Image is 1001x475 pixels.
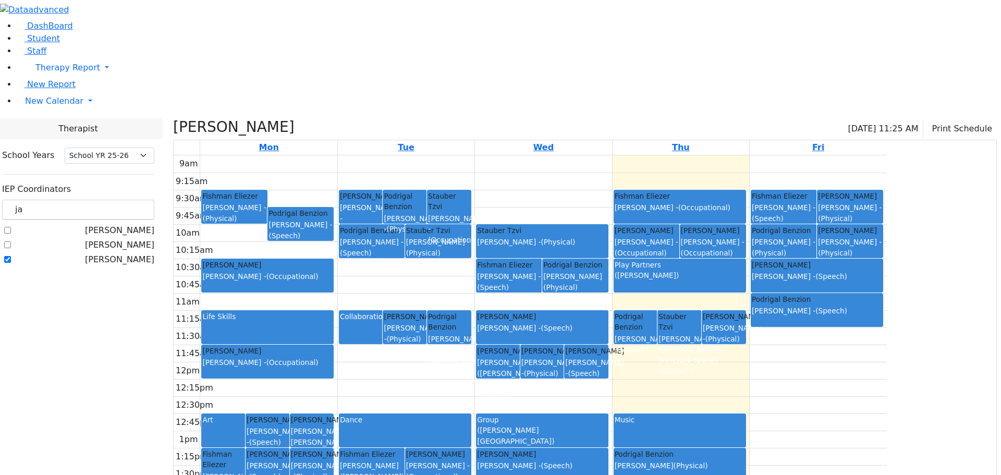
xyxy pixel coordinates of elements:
span: (Physical) [674,461,708,470]
div: 10:15am [174,244,215,257]
a: Therapy Report [17,57,1001,78]
a: New Calendar [17,91,1001,112]
span: (Speech) [752,214,784,223]
div: [PERSON_NAME] - [340,202,382,234]
span: (Speech) [815,272,847,281]
div: Art [202,415,245,425]
span: (Speech) [568,369,600,377]
div: Podrigal Benzion [752,225,816,236]
div: Podrigal Benzion [615,311,657,333]
div: Collaboration [340,311,382,322]
a: Student [17,33,60,43]
span: (Physical) [524,369,558,377]
div: Fishman Eliezer [202,191,266,201]
label: [PERSON_NAME] [85,224,154,237]
span: (Speech) [340,249,372,257]
div: [PERSON_NAME] [681,225,745,236]
div: Podrigal Benzion [384,191,426,212]
span: (Occupational) [428,236,480,244]
div: [PERSON_NAME] [340,191,382,201]
div: [PERSON_NAME] - [681,237,745,258]
div: [PERSON_NAME] [477,311,607,322]
label: School Years [2,149,54,162]
div: Play Partners [615,260,745,270]
span: (Speech) [541,324,572,332]
span: (Speech) [480,391,511,399]
div: 10am [174,227,202,239]
span: (Occupational) [678,203,730,212]
div: [PERSON_NAME] ([PERSON_NAME]) [PERSON_NAME] - [658,334,701,376]
span: (Physical) [406,249,441,257]
div: [PERSON_NAME] - [477,460,607,471]
span: (Speech) [541,461,572,470]
span: (Physical) [818,249,852,257]
span: Therapist [58,123,97,135]
div: [PERSON_NAME] - [752,306,882,316]
div: [PERSON_NAME] - [752,237,816,258]
div: [PERSON_NAME] - [477,271,541,293]
div: Podrigal Benzion [428,311,470,333]
div: [PERSON_NAME] - [477,323,607,333]
a: September 18, 2025 [670,140,692,155]
div: Podrigal Benzion [752,294,882,305]
a: DashBoard [17,21,73,31]
div: [PERSON_NAME] - [818,202,882,224]
div: 11:30am [174,330,215,343]
span: (Occupational) [428,356,480,364]
label: [PERSON_NAME] [85,239,154,251]
div: 11am [174,296,202,308]
div: Podrigal Benzion [543,260,607,270]
div: [PERSON_NAME] - [752,271,882,282]
span: (Physical) [386,335,421,343]
div: 12:30pm [174,399,215,411]
div: 9:15am [174,175,210,188]
div: Fishman Eliezer [615,191,745,201]
div: [PERSON_NAME] ([PERSON_NAME]) [PERSON_NAME] - [477,357,519,400]
div: [PERSON_NAME] - [818,237,882,258]
div: [PERSON_NAME] - [202,271,333,282]
span: Student [27,33,60,43]
div: 1pm [177,433,200,446]
span: (Speech) [249,438,281,446]
div: ([PERSON_NAME][GEOGRAPHIC_DATA]) [477,425,607,446]
div: [PERSON_NAME] - [384,323,426,344]
a: September 17, 2025 [531,140,556,155]
div: Stauber Tzvi [658,311,701,333]
div: [PERSON_NAME] - [752,202,816,224]
span: (Speech) [617,345,649,354]
div: [PERSON_NAME] [202,346,333,356]
div: Dance [340,415,470,425]
span: (Physical) [386,225,421,233]
span: (Speech) [815,307,847,315]
div: [PERSON_NAME] [521,346,564,356]
div: Fishman Eliezer [477,260,541,270]
div: Podrigal Benzion [340,225,404,236]
div: [PERSON_NAME] - [565,357,607,379]
div: [PERSON_NAME] [384,311,426,322]
label: [PERSON_NAME] [85,253,154,266]
div: [PERSON_NAME] [202,260,333,270]
div: [PERSON_NAME] [247,449,289,459]
div: [PERSON_NAME] - [477,237,607,247]
div: [PERSON_NAME] - [384,213,426,235]
input: Search [2,200,154,220]
span: (Occupational) [681,249,733,257]
div: Life Skills [202,311,333,322]
div: [PERSON_NAME] [543,271,607,293]
div: Music [615,415,745,425]
span: New Report [27,79,76,89]
div: 10:30am [174,261,215,274]
div: Stauber Tzvi [428,191,470,212]
div: [PERSON_NAME] - [428,213,470,245]
span: (Speech) [661,367,693,375]
div: 11:15am [174,313,215,325]
div: [PERSON_NAME] [291,449,333,459]
div: [PERSON_NAME] [818,191,882,201]
h3: [PERSON_NAME] [173,118,295,136]
div: [PERSON_NAME] [291,415,333,425]
div: Stauber Tzvi [477,225,607,236]
div: Podrigal Benzion [615,449,745,459]
div: [PERSON_NAME] - [615,237,679,258]
div: 9am [177,157,200,170]
div: [PERSON_NAME] [247,415,289,425]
